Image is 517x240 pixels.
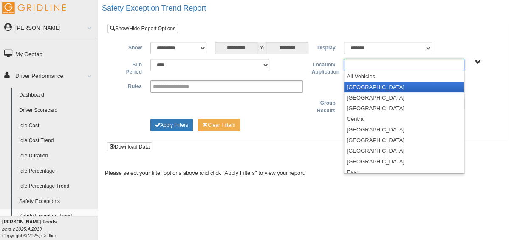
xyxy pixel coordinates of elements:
[344,167,464,177] li: East
[15,133,98,149] a: Idle Cost Trend
[2,226,42,231] i: beta v.2025.4.2019
[344,71,464,82] li: All Vehicles
[114,80,146,91] label: Rules
[114,42,146,52] label: Show
[114,59,146,76] label: Sub Period
[308,97,340,114] label: Group Results
[15,164,98,179] a: Idle Percentage
[150,119,193,131] button: Change Filter Options
[15,118,98,134] a: Idle Cost
[257,42,266,54] span: to
[15,149,98,164] a: Idle Duration
[344,82,464,92] li: [GEOGRAPHIC_DATA]
[15,179,98,194] a: Idle Percentage Trend
[198,119,240,131] button: Change Filter Options
[15,194,98,209] a: Safety Exceptions
[307,59,339,76] label: Location/ Application
[344,146,464,156] li: [GEOGRAPHIC_DATA]
[344,124,464,135] li: [GEOGRAPHIC_DATA]
[15,103,98,118] a: Driver Scorecard
[307,42,339,52] label: Display
[2,218,98,239] div: Copyright © 2025, Gridline
[105,170,305,176] span: Please select your filter options above and click "Apply Filters" to view your report.
[344,135,464,146] li: [GEOGRAPHIC_DATA]
[107,142,152,151] button: Download Data
[107,24,178,33] a: Show/Hide Report Options
[344,156,464,167] li: [GEOGRAPHIC_DATA]
[2,2,66,14] img: Gridline
[102,4,517,13] h2: Safety Exception Trend Report
[344,92,464,103] li: [GEOGRAPHIC_DATA]
[15,209,98,224] a: Safety Exception Trend
[344,114,464,124] li: Central
[344,103,464,114] li: [GEOGRAPHIC_DATA]
[2,219,57,224] b: [PERSON_NAME] Foods
[15,88,98,103] a: Dashboard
